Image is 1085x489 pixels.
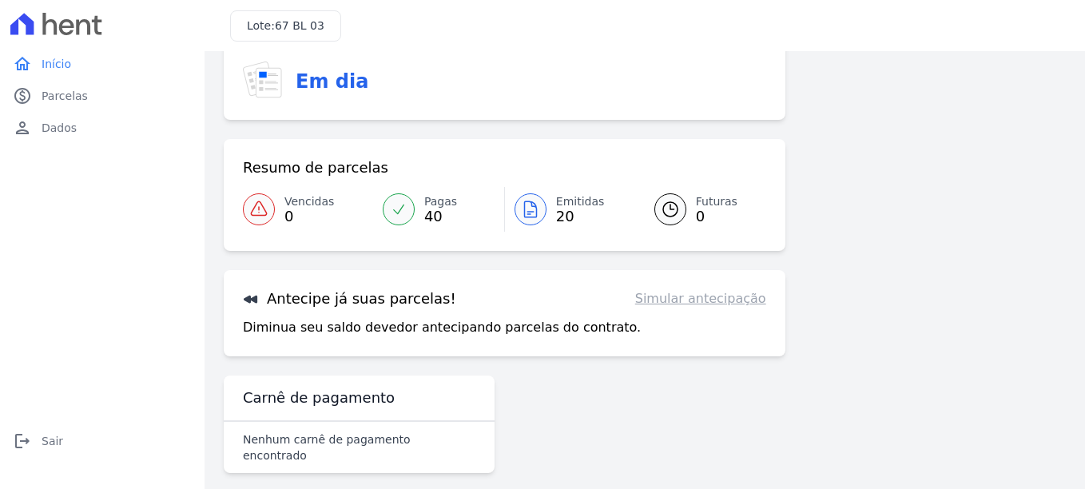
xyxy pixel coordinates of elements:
[13,431,32,451] i: logout
[13,54,32,74] i: home
[42,433,63,449] span: Sair
[243,388,395,407] h3: Carnê de pagamento
[284,193,334,210] span: Vencidas
[6,425,198,457] a: logoutSair
[275,19,324,32] span: 67 BL 03
[6,112,198,144] a: personDados
[373,187,504,232] a: Pagas 40
[243,158,388,177] h3: Resumo de parcelas
[296,67,368,96] h3: Em dia
[42,120,77,136] span: Dados
[6,80,198,112] a: paidParcelas
[424,210,457,223] span: 40
[243,318,641,337] p: Diminua seu saldo devedor antecipando parcelas do contrato.
[424,193,457,210] span: Pagas
[42,88,88,104] span: Parcelas
[243,431,475,463] p: Nenhum carnê de pagamento encontrado
[13,118,32,137] i: person
[556,210,605,223] span: 20
[243,289,456,308] h3: Antecipe já suas parcelas!
[247,18,324,34] h3: Lote:
[6,48,198,80] a: homeInício
[696,193,737,210] span: Futuras
[635,289,766,308] a: Simular antecipação
[243,187,373,232] a: Vencidas 0
[505,187,635,232] a: Emitidas 20
[696,210,737,223] span: 0
[42,56,71,72] span: Início
[284,210,334,223] span: 0
[635,187,766,232] a: Futuras 0
[13,86,32,105] i: paid
[556,193,605,210] span: Emitidas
